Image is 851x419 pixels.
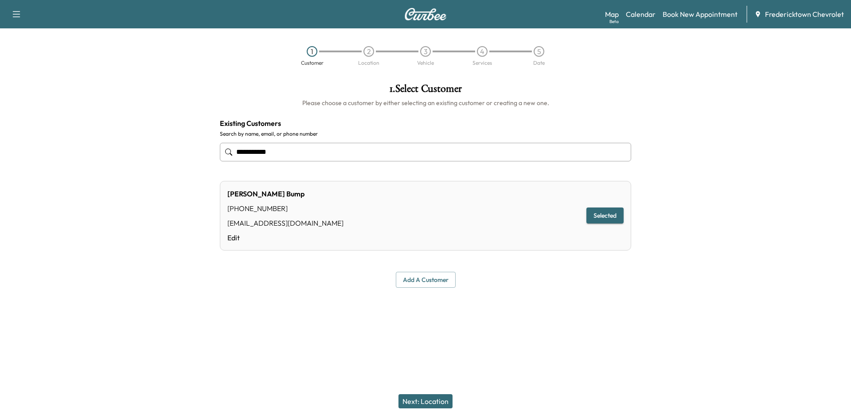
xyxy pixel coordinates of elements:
[605,9,619,20] a: MapBeta
[533,60,545,66] div: Date
[586,208,624,224] button: Selected
[398,394,453,408] button: Next: Location
[609,18,619,25] div: Beta
[363,46,374,57] div: 2
[477,46,488,57] div: 4
[417,60,434,66] div: Vehicle
[404,8,447,20] img: Curbee Logo
[420,46,431,57] div: 3
[358,60,379,66] div: Location
[220,83,631,98] h1: 1 . Select Customer
[307,46,317,57] div: 1
[220,98,631,107] h6: Please choose a customer by either selecting an existing customer or creating a new one.
[227,188,344,199] div: [PERSON_NAME] Bump
[396,272,456,288] button: Add a customer
[534,46,544,57] div: 5
[227,232,344,243] a: Edit
[472,60,492,66] div: Services
[227,218,344,228] div: [EMAIL_ADDRESS][DOMAIN_NAME]
[227,203,344,214] div: [PHONE_NUMBER]
[220,118,631,129] h4: Existing Customers
[663,9,738,20] a: Book New Appointment
[301,60,324,66] div: Customer
[765,9,844,20] span: Fredericktown Chevrolet
[626,9,656,20] a: Calendar
[220,130,631,137] label: Search by name, email, or phone number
